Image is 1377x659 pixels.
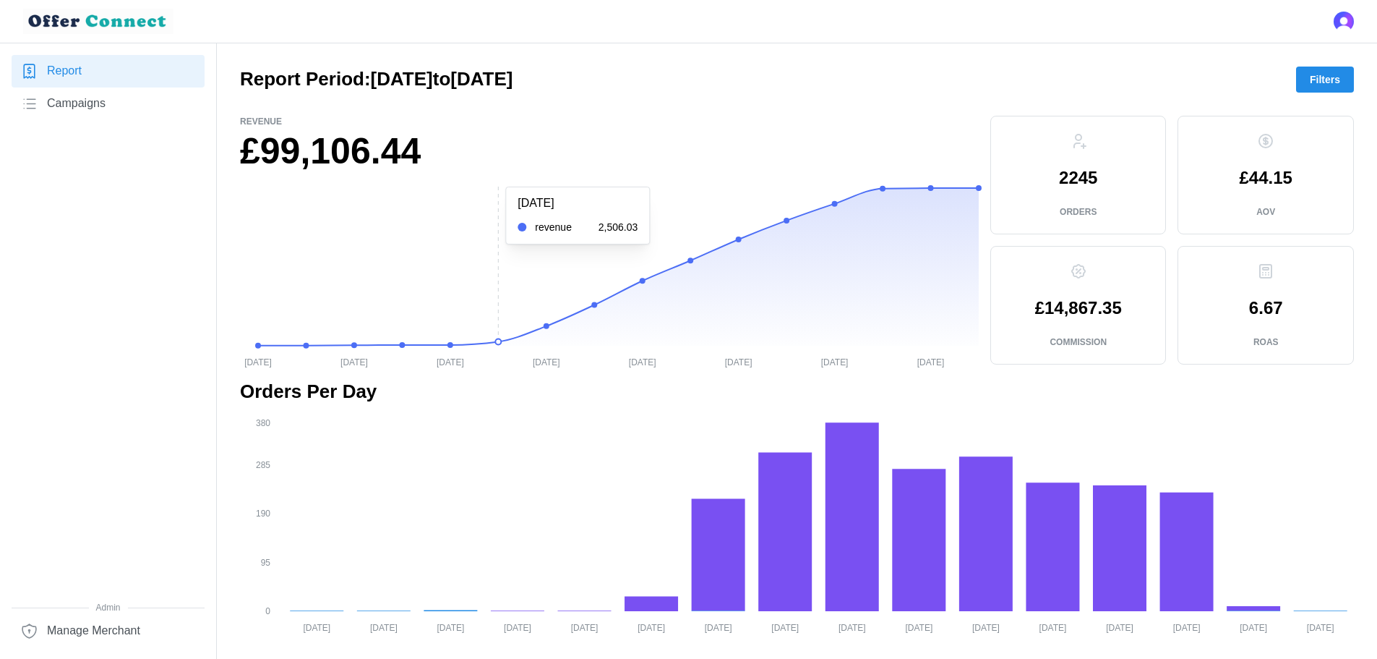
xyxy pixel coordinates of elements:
tspan: [DATE] [725,357,752,367]
a: Report [12,55,205,88]
tspan: [DATE] [1307,622,1334,632]
tspan: [DATE] [370,622,398,632]
a: Manage Merchant [12,615,205,647]
tspan: 190 [256,509,270,519]
span: Campaigns [47,95,106,113]
p: AOV [1256,206,1275,218]
tspan: [DATE] [533,357,560,367]
tspan: [DATE] [437,622,465,632]
tspan: [DATE] [340,357,368,367]
tspan: [DATE] [1240,622,1267,632]
p: Commission [1050,336,1107,349]
tspan: [DATE] [629,357,656,367]
tspan: [DATE] [1039,622,1067,632]
span: Admin [12,601,205,615]
tspan: [DATE] [917,357,945,367]
tspan: [DATE] [821,357,849,367]
p: £14,867.35 [1035,299,1122,317]
tspan: [DATE] [244,357,272,367]
p: Orders [1060,206,1097,218]
tspan: 0 [265,606,270,616]
img: loyalBe Logo [23,9,173,34]
p: ROAS [1253,336,1279,349]
span: Filters [1310,67,1340,92]
tspan: 380 [256,417,270,428]
p: 2245 [1059,169,1097,187]
span: Manage Merchant [47,622,140,640]
img: 's logo [1334,12,1354,32]
button: Open user button [1334,12,1354,32]
h2: Report Period: [DATE] to [DATE] [240,67,512,92]
p: 6.67 [1249,299,1283,317]
h1: £99,106.44 [240,128,979,175]
tspan: [DATE] [705,622,732,632]
button: Filters [1296,67,1354,93]
tspan: 95 [261,558,271,568]
a: Campaigns [12,88,205,120]
tspan: [DATE] [905,622,932,632]
p: Revenue [240,116,979,128]
tspan: [DATE] [972,622,1000,632]
tspan: [DATE] [571,622,599,632]
span: Report [47,62,82,80]
tspan: 285 [256,460,270,470]
tspan: [DATE] [638,622,665,632]
p: £44.15 [1240,169,1292,187]
tspan: [DATE] [437,357,464,367]
tspan: [DATE] [303,622,330,632]
tspan: [DATE] [504,622,531,632]
tspan: [DATE] [838,622,866,632]
h2: Orders Per Day [240,379,1354,404]
tspan: [DATE] [771,622,799,632]
tspan: [DATE] [1106,622,1133,632]
tspan: [DATE] [1173,622,1201,632]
